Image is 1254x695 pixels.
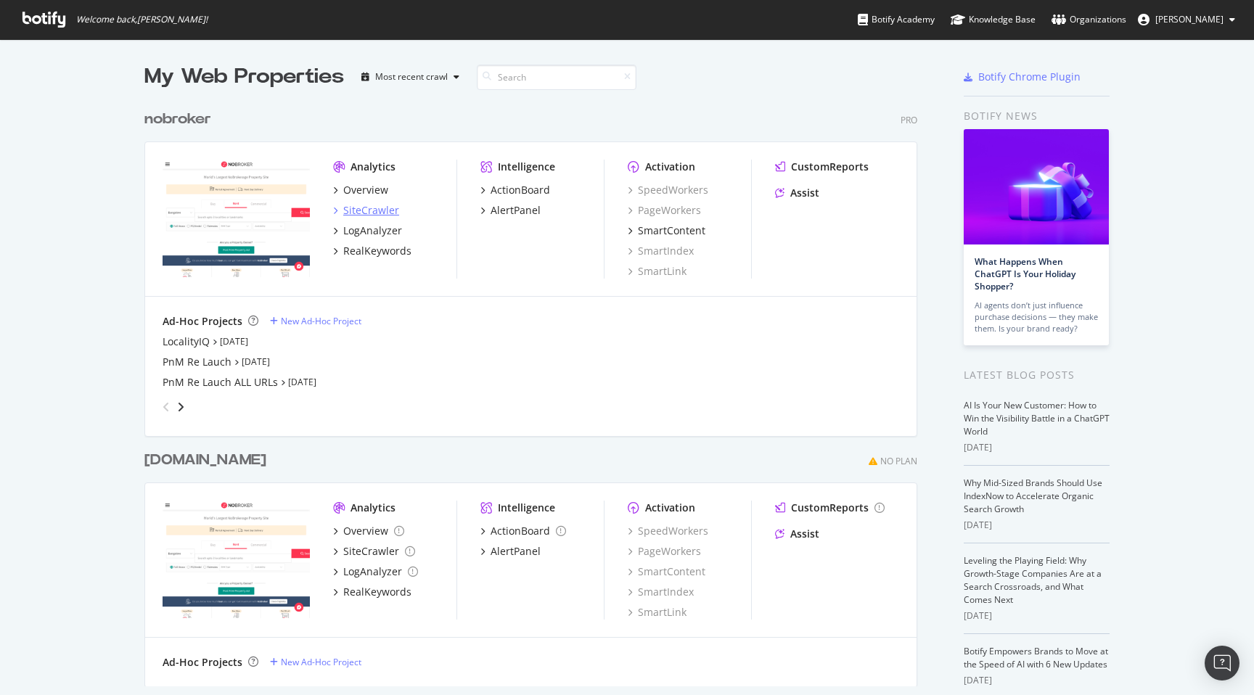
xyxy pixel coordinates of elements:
[964,441,1110,454] div: [DATE]
[242,355,270,368] a: [DATE]
[645,501,695,515] div: Activation
[351,160,396,174] div: Analytics
[964,367,1110,383] div: Latest Blog Posts
[157,395,176,419] div: angle-left
[163,501,310,618] img: nobrokersecondary.com
[964,609,1110,622] div: [DATE]
[144,450,272,471] a: [DOMAIN_NAME]
[333,223,402,238] a: LogAnalyzer
[351,501,396,515] div: Analytics
[343,223,402,238] div: LogAnalyzer
[491,544,541,559] div: AlertPanel
[333,524,404,538] a: Overview
[144,91,929,686] div: grid
[491,203,541,218] div: AlertPanel
[964,477,1102,515] a: Why Mid-Sized Brands Should Use IndexNow to Accelerate Organic Search Growth
[76,14,208,25] span: Welcome back, [PERSON_NAME] !
[480,203,541,218] a: AlertPanel
[964,645,1108,670] a: Botify Empowers Brands to Move at the Speed of AI with 6 New Updates
[964,70,1081,84] a: Botify Chrome Plugin
[964,519,1110,532] div: [DATE]
[270,656,361,668] a: New Ad-Hoc Project
[951,12,1036,27] div: Knowledge Base
[628,524,708,538] a: SpeedWorkers
[144,450,266,471] div: [DOMAIN_NAME]
[645,160,695,174] div: Activation
[628,544,701,559] a: PageWorkers
[491,524,550,538] div: ActionBoard
[343,203,399,218] div: SiteCrawler
[964,129,1109,244] img: What Happens When ChatGPT Is Your Holiday Shopper?
[163,655,242,670] div: Ad-Hoc Projects
[343,244,411,258] div: RealKeywords
[1205,646,1239,680] div: Open Intercom Messenger
[901,114,917,126] div: Pro
[964,554,1102,606] a: Leveling the Playing Field: Why Growth-Stage Companies Are at a Search Crossroads, and What Comes...
[270,315,361,327] a: New Ad-Hoc Project
[628,264,687,279] a: SmartLink
[638,223,705,238] div: SmartContent
[775,186,819,200] a: Assist
[333,585,411,599] a: RealKeywords
[964,108,1110,124] div: Botify news
[356,65,465,89] button: Most recent crawl
[281,656,361,668] div: New Ad-Hoc Project
[144,109,217,130] a: nobroker
[628,564,705,579] a: SmartContent
[333,244,411,258] a: RealKeywords
[498,160,555,174] div: Intelligence
[628,244,694,258] div: SmartIndex
[477,65,636,90] input: Search
[975,255,1075,292] a: What Happens When ChatGPT Is Your Holiday Shopper?
[791,160,869,174] div: CustomReports
[343,183,388,197] div: Overview
[163,355,231,369] a: PnM Re Lauch
[333,564,418,579] a: LogAnalyzer
[964,399,1110,437] a: AI Is Your New Customer: How to Win the Visibility Battle in a ChatGPT World
[163,375,278,390] a: PnM Re Lauch ALL URLs
[1052,12,1126,27] div: Organizations
[491,183,550,197] div: ActionBoard
[775,160,869,174] a: CustomReports
[964,674,1110,687] div: [DATE]
[480,524,566,538] a: ActionBoard
[628,203,701,218] a: PageWorkers
[144,109,211,130] div: nobroker
[343,585,411,599] div: RealKeywords
[163,160,310,277] img: nobroker.com
[333,203,399,218] a: SiteCrawler
[791,501,869,515] div: CustomReports
[628,585,694,599] a: SmartIndex
[480,544,541,559] a: AlertPanel
[343,564,402,579] div: LogAnalyzer
[628,605,687,620] a: SmartLink
[628,223,705,238] a: SmartContent
[775,501,885,515] a: CustomReports
[775,527,819,541] a: Assist
[343,544,399,559] div: SiteCrawler
[343,524,388,538] div: Overview
[288,376,316,388] a: [DATE]
[163,334,210,349] a: LocalityIQ
[333,183,388,197] a: Overview
[498,501,555,515] div: Intelligence
[220,335,248,347] a: [DATE]
[375,73,448,81] div: Most recent crawl
[480,183,550,197] a: ActionBoard
[858,12,935,27] div: Botify Academy
[628,183,708,197] a: SpeedWorkers
[880,455,917,467] div: No Plan
[790,527,819,541] div: Assist
[1126,8,1247,31] button: [PERSON_NAME]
